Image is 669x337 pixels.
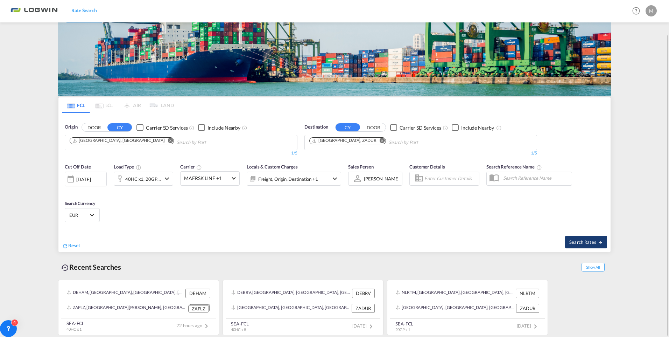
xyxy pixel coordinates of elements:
span: [DATE] [517,323,540,329]
div: M [646,5,657,16]
md-icon: icon-chevron-right [367,322,375,331]
md-chips-wrap: Chips container. Use arrow keys to select chips. [69,135,246,148]
span: 40HC x 1 [66,327,82,331]
md-icon: icon-arrow-right [598,240,603,245]
button: CY [107,123,132,131]
div: [PERSON_NAME] [364,176,400,181]
div: DEHAM [185,289,210,298]
span: 40HC x 8 [231,327,246,332]
div: SEA-FCL [66,320,84,326]
md-icon: Unchecked: Ignores neighbouring ports when fetching rates.Checked : Includes neighbouring ports w... [496,125,502,131]
md-checkbox: Checkbox No Ink [198,124,240,131]
span: MAERSK LINE +1 [184,175,230,182]
div: Help [630,5,646,18]
div: 40HC x1 20GP x1icon-chevron-down [114,172,173,186]
div: ZADUR [352,304,375,313]
div: DEBRV [352,289,375,298]
span: 20GP x 1 [395,327,410,332]
div: SEA-FCL [231,321,249,327]
span: Help [630,5,642,17]
input: Search Reference Name [500,173,572,183]
md-tab-item: FCL [62,97,90,113]
md-icon: Your search will be saved by the below given name [536,165,542,170]
span: Reset [68,242,80,248]
md-icon: icon-chevron-down [331,174,339,183]
div: Hamburg, DEHAM [72,138,164,144]
md-select: Sales Person: Marz Allan [363,173,400,184]
div: Carrier SD Services [400,124,441,131]
md-checkbox: Checkbox No Ink [136,124,188,131]
md-icon: The selected Trucker/Carrierwill be displayed in the rate results If the rates are from another f... [196,165,202,170]
div: Include Nearby [461,124,494,131]
span: [DATE] [352,323,375,329]
recent-search-card: DEBRV, [GEOGRAPHIC_DATA], [GEOGRAPHIC_DATA], [GEOGRAPHIC_DATA], [GEOGRAPHIC_DATA] DEBRV[GEOGRAPHI... [223,280,383,335]
div: ZADUR [516,304,539,313]
button: DOOR [361,124,386,132]
div: 1/5 [65,150,297,156]
div: DEHAM, Hamburg, Germany, Western Europe, Europe [67,289,184,298]
md-datepicker: Select [65,185,70,195]
span: Customer Details [409,164,445,170]
md-icon: icon-information-outline [136,165,141,170]
recent-search-card: NLRTM, [GEOGRAPHIC_DATA], [GEOGRAPHIC_DATA], [GEOGRAPHIC_DATA], [GEOGRAPHIC_DATA] NLRTM[GEOGRAPHI... [387,280,548,335]
input: Chips input. [389,137,455,148]
button: Remove [163,138,174,145]
div: Freight Origin Destination Factory Stuffing [258,174,318,184]
span: Destination [304,124,328,131]
span: Load Type [114,164,141,170]
div: ZAPLZ [188,305,209,312]
md-select: Select Currency: € EUREuro [69,210,96,220]
span: Sales Person [348,164,374,170]
span: Rate Search [71,7,97,13]
md-icon: icon-refresh [62,243,68,249]
div: DEBRV, Bremerhaven, Germany, Western Europe, Europe [231,289,350,298]
div: icon-refreshReset [62,242,80,250]
span: 22 hours ago [176,323,211,328]
input: Chips input. [177,137,243,148]
md-checkbox: Checkbox No Ink [452,124,494,131]
div: NLRTM [516,289,539,298]
span: Show All [582,263,605,271]
button: DOOR [82,124,106,132]
md-checkbox: Checkbox No Ink [390,124,441,131]
div: Carrier SD Services [146,124,188,131]
button: Search Ratesicon-arrow-right [565,236,607,248]
img: bc73a0e0d8c111efacd525e4c8ad7d32.png [10,3,58,19]
md-pagination-wrapper: Use the left and right arrow keys to navigate between tabs [62,97,174,113]
span: EUR [69,212,89,218]
div: 40HC x1 20GP x1 [125,174,161,184]
span: Cut Off Date [65,164,91,170]
button: Remove [375,138,386,145]
div: Freight Origin Destination Factory Stuffingicon-chevron-down [247,172,341,186]
div: 1/5 [304,150,537,156]
span: Origin [65,124,77,131]
div: Include Nearby [207,124,240,131]
div: [DATE] [76,176,91,183]
div: SEA-FCL [395,321,413,327]
div: Durban, ZADUR [312,138,376,144]
md-chips-wrap: Chips container. Use arrow keys to select chips. [308,135,458,148]
div: Press delete to remove this chip. [312,138,378,144]
span: Locals & Custom Charges [247,164,298,170]
md-icon: icon-chevron-right [531,322,540,331]
recent-search-card: DEHAM, [GEOGRAPHIC_DATA], [GEOGRAPHIC_DATA], [GEOGRAPHIC_DATA], [GEOGRAPHIC_DATA] DEHAMZAPLZ, [GE... [58,280,219,335]
div: ZADUR, Durban, South Africa, Southern Africa, Africa [231,304,350,313]
div: Press delete to remove this chip. [72,138,166,144]
input: Enter Customer Details [424,173,477,184]
span: Search Reference Name [486,164,542,170]
md-icon: icon-backup-restore [61,263,69,272]
span: Search Currency [65,201,95,206]
div: ZADUR, Durban, South Africa, Southern Africa, Africa [396,304,514,313]
div: Recent Searches [58,259,124,275]
button: CY [336,123,360,131]
span: Carrier [180,164,202,170]
md-icon: icon-chevron-right [202,322,211,330]
md-icon: Unchecked: Ignores neighbouring ports when fetching rates.Checked : Includes neighbouring ports w... [242,125,247,131]
md-icon: Unchecked: Search for CY (Container Yard) services for all selected carriers.Checked : Search for... [443,125,448,131]
div: OriginDOOR CY Checkbox No InkUnchecked: Search for CY (Container Yard) services for all selected ... [58,113,611,252]
div: NLRTM, Rotterdam, Netherlands, Western Europe, Europe [396,289,514,298]
md-icon: Unchecked: Search for CY (Container Yard) services for all selected carriers.Checked : Search for... [189,125,195,131]
div: [DATE] [65,172,107,186]
md-icon: icon-chevron-down [163,174,171,183]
